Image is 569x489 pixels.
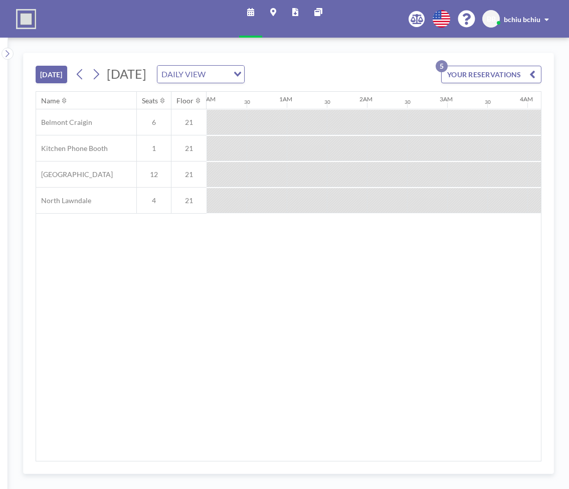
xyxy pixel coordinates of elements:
span: BB [487,15,496,24]
div: 1AM [279,95,292,103]
img: organization-logo [16,9,36,29]
button: [DATE] [36,66,67,83]
span: bchiu bchiu [504,15,540,24]
div: 30 [324,99,330,105]
div: 3AM [440,95,453,103]
button: YOUR RESERVATIONS5 [441,66,541,83]
span: 21 [171,144,207,153]
input: Search for option [209,68,228,81]
span: 21 [171,196,207,205]
span: 1 [137,144,171,153]
span: [DATE] [107,66,146,81]
div: 30 [244,99,250,105]
div: Seats [142,96,158,105]
div: Floor [176,96,194,105]
p: 5 [436,60,448,72]
div: Search for option [157,66,244,83]
span: 21 [171,118,207,127]
span: Belmont Craigin [36,118,92,127]
span: North Lawndale [36,196,91,205]
span: Kitchen Phone Booth [36,144,108,153]
span: 4 [137,196,171,205]
div: 30 [405,99,411,105]
span: 6 [137,118,171,127]
span: DAILY VIEW [159,68,208,81]
div: 30 [485,99,491,105]
span: 21 [171,170,207,179]
div: Name [41,96,60,105]
div: 4AM [520,95,533,103]
span: 12 [137,170,171,179]
span: [GEOGRAPHIC_DATA] [36,170,113,179]
div: 2AM [359,95,372,103]
div: 12AM [199,95,216,103]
